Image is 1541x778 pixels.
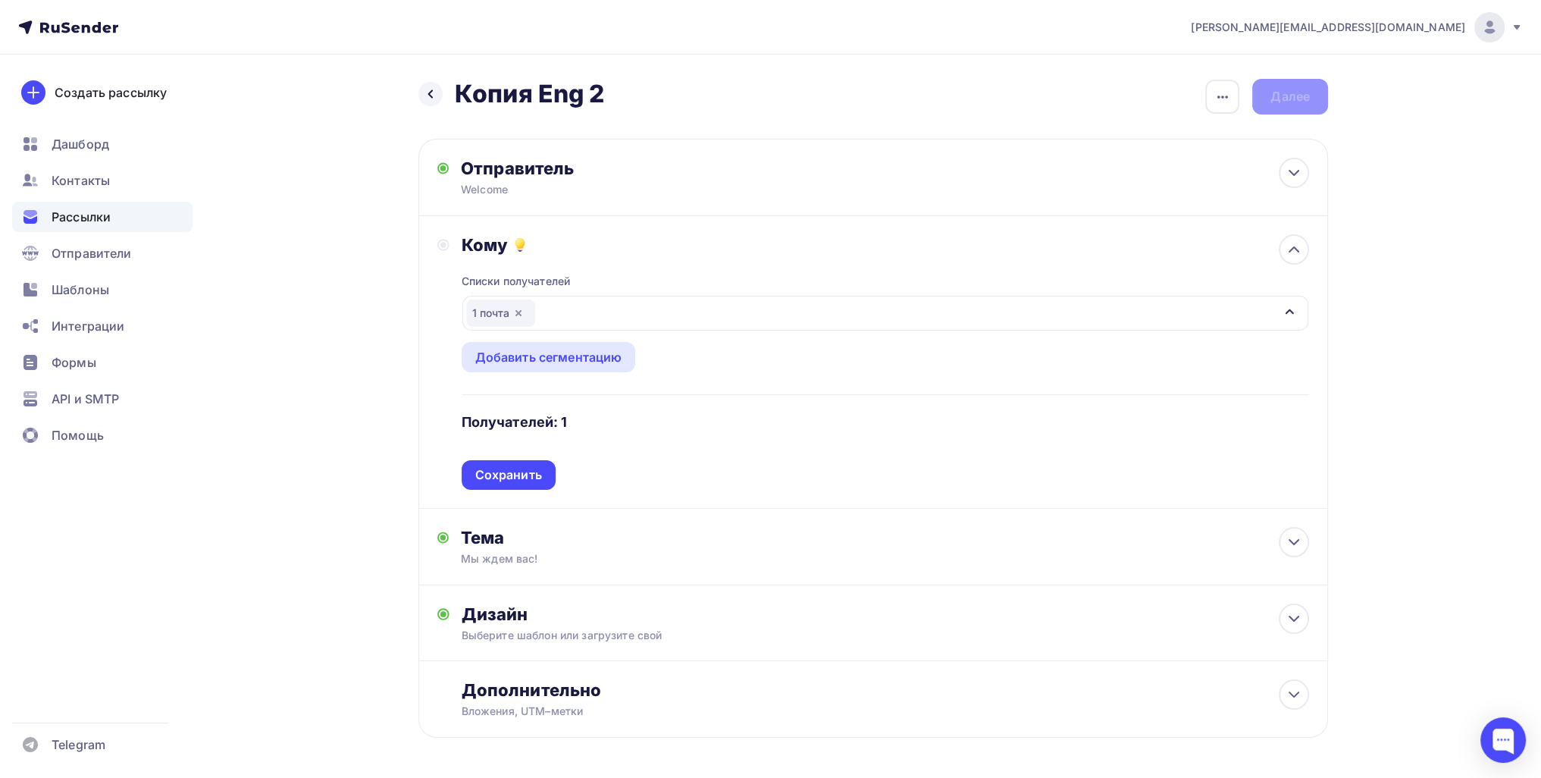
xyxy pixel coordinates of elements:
span: Контакты [52,171,110,190]
div: Дизайн [462,604,1309,625]
button: 1 почта [462,295,1309,331]
div: Кому [462,234,1309,256]
div: Добавить сегментацию [475,348,622,366]
div: 1 почта [466,300,535,327]
span: Формы [52,353,96,372]
div: Списки получателей [462,274,571,289]
div: Welcome [461,182,756,197]
h4: Получателей: 1 [462,413,568,431]
a: [PERSON_NAME][EMAIL_ADDRESS][DOMAIN_NAME] [1191,12,1523,42]
a: Контакты [12,165,193,196]
a: Дашборд [12,129,193,159]
div: Создать рассылку [55,83,167,102]
span: API и SMTP [52,390,119,408]
span: Дашборд [52,135,109,153]
span: Помощь [52,426,104,444]
div: Дополнительно [462,679,1309,701]
span: Шаблоны [52,281,109,299]
a: Шаблоны [12,274,193,305]
div: Выберите шаблон или загрузите свой [462,628,1225,643]
div: Тема [461,527,760,548]
span: Интеграции [52,317,124,335]
a: Рассылки [12,202,193,232]
a: Отправители [12,238,193,268]
span: Отправители [52,244,132,262]
div: Вложения, UTM–метки [462,704,1225,719]
span: [PERSON_NAME][EMAIL_ADDRESS][DOMAIN_NAME] [1191,20,1465,35]
div: Мы ждем вас! [461,551,731,566]
a: Формы [12,347,193,378]
div: Сохранить [475,466,542,484]
span: Рассылки [52,208,111,226]
h2: Копия Eng 2 [455,79,605,109]
span: Telegram [52,736,105,754]
div: Отправитель [461,158,789,179]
